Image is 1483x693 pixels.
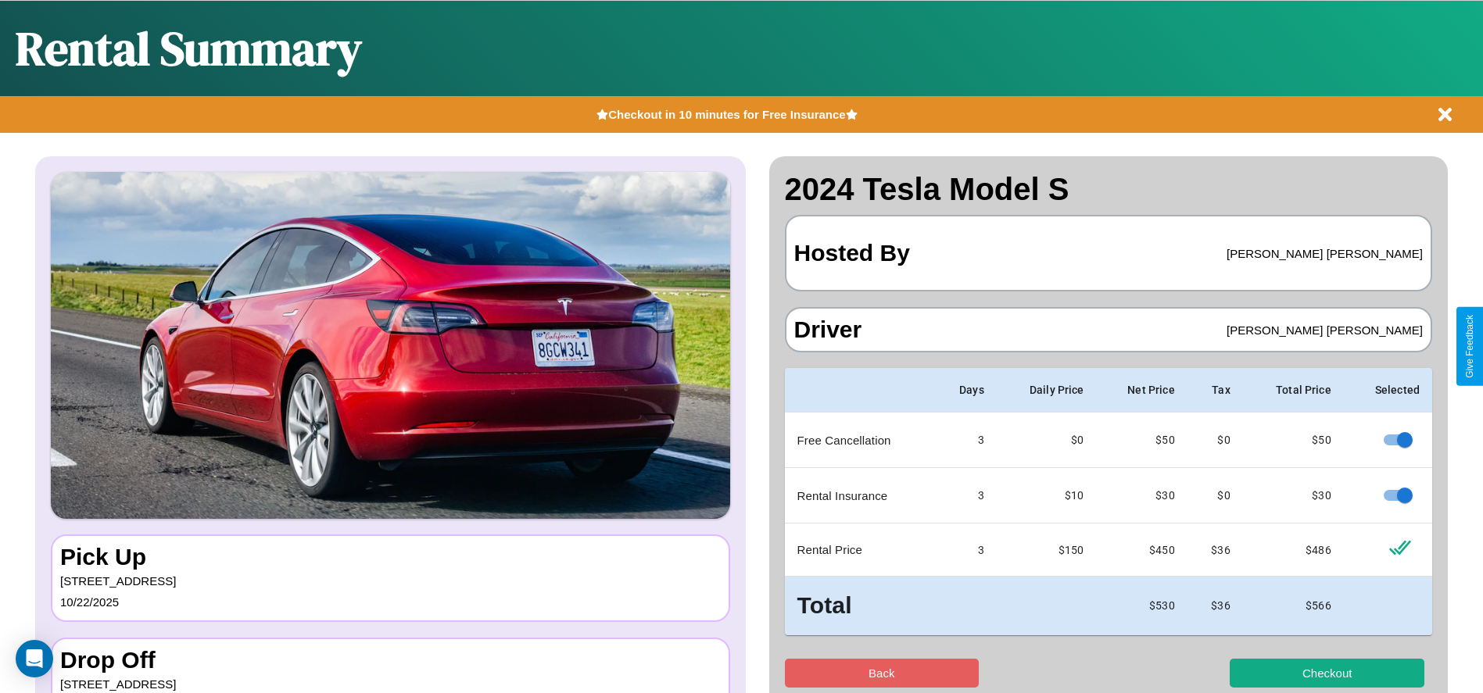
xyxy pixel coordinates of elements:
td: 3 [934,468,997,523]
p: Rental Price [797,539,922,560]
td: $ 36 [1187,523,1243,577]
p: [STREET_ADDRESS] [60,570,721,591]
td: $ 30 [1097,468,1187,523]
td: 3 [934,523,997,577]
td: $0 [997,413,1097,468]
td: $ 150 [997,523,1097,577]
td: $ 566 [1243,577,1344,635]
td: $ 530 [1097,577,1187,635]
h3: Driver [794,316,862,343]
td: $0 [1187,468,1243,523]
h1: Rental Summary [16,16,362,80]
td: $ 50 [1243,413,1344,468]
p: [PERSON_NAME] [PERSON_NAME] [1227,243,1423,264]
div: Open Intercom Messenger [16,640,53,677]
h3: Pick Up [60,544,721,570]
p: Free Cancellation [797,430,922,451]
th: Days [934,368,997,413]
button: Checkout [1230,659,1424,688]
td: $0 [1187,413,1243,468]
h3: Total [797,589,922,623]
td: $10 [997,468,1097,523]
td: $ 486 [1243,523,1344,577]
th: Daily Price [997,368,1097,413]
button: Back [785,659,980,688]
table: simple table [785,368,1433,635]
td: $ 36 [1187,577,1243,635]
td: $ 30 [1243,468,1344,523]
p: Rental Insurance [797,485,922,506]
td: 3 [934,413,997,468]
h2: 2024 Tesla Model S [785,172,1433,207]
td: $ 450 [1097,523,1187,577]
p: [PERSON_NAME] [PERSON_NAME] [1227,320,1423,341]
th: Tax [1187,368,1243,413]
div: Give Feedback [1464,315,1475,378]
p: 10 / 22 / 2025 [60,591,721,613]
h3: Hosted By [794,224,910,282]
b: Checkout in 10 minutes for Free Insurance [608,108,845,121]
th: Total Price [1243,368,1344,413]
th: Selected [1344,368,1432,413]
h3: Drop Off [60,647,721,673]
td: $ 50 [1097,413,1187,468]
th: Net Price [1097,368,1187,413]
